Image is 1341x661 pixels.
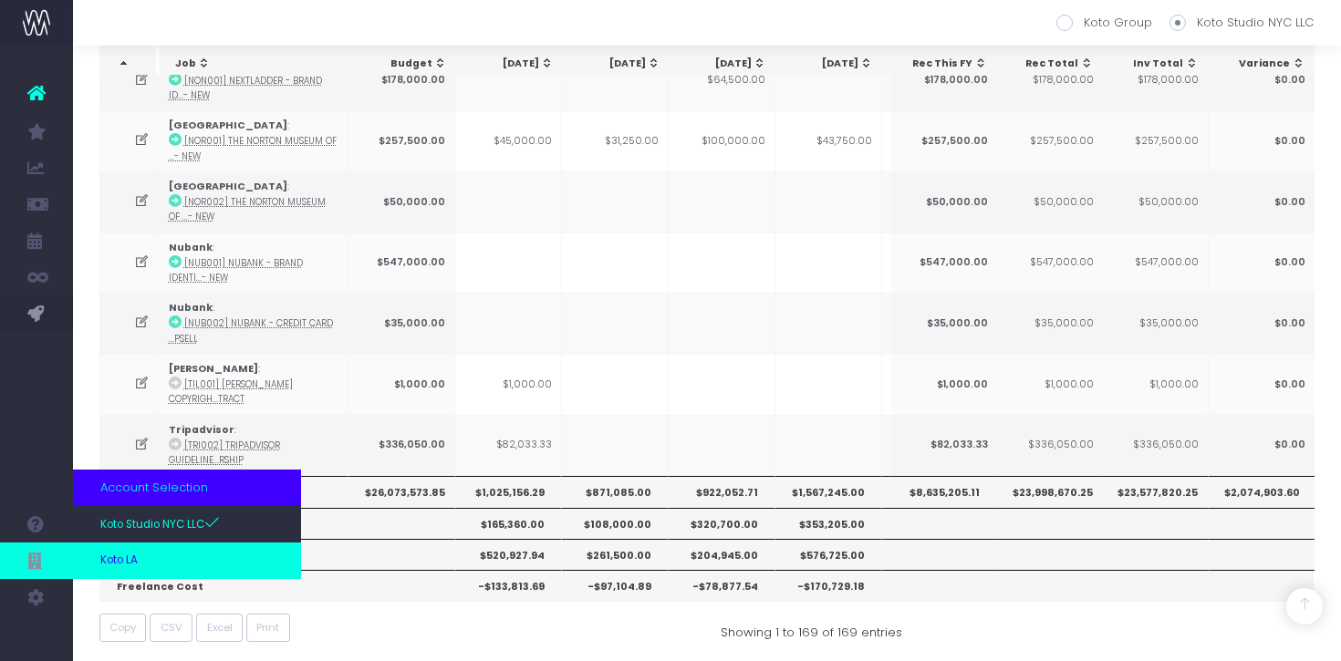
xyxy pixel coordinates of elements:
button: CSV [150,614,192,642]
th: Budget: activate to sort column ascending [350,46,457,81]
abbr: [TRI002] Tripadvisor Guidelines, Rollout, Membership [169,439,280,466]
td: $50,000.00 [348,171,455,232]
th: $261,500.00 [562,539,669,570]
td: $1,000.00 [996,354,1103,415]
button: Copy [99,614,147,642]
td: $178,000.00 [348,49,455,110]
td: $178,000.00 [996,49,1103,110]
td: $336,050.00 [348,415,455,476]
th: $576,725.00 [775,539,882,570]
div: Showing 1 to 169 of 169 entries [721,614,902,642]
div: [DATE] [793,57,873,71]
td: $35,000.00 [348,293,455,354]
td: $57,500.00 [882,49,989,110]
div: Variance [1224,57,1305,71]
td: $547,000.00 [996,232,1103,294]
strong: Nubank [169,241,213,254]
td: : [160,415,348,476]
td: $50,000.00 [996,171,1103,232]
th: $23,998,670.25 [996,476,1103,507]
th: $2,074,903.60 [1208,476,1315,507]
abbr: [TIL001] Tilly Ramsay Copyright Contract [169,378,293,405]
th: : activate to sort column descending [100,46,156,81]
th: Jun 25: activate to sort column ascending [670,46,777,81]
td: $1,000.00 [348,354,455,415]
span: Excel [207,620,233,635]
abbr: [NOR002] The Norton Museum of Art - Website Reskins - Digital - New [169,196,326,222]
td: : [160,354,348,415]
th: $23,577,820.25 [1101,476,1208,507]
td: $35,000.00 [890,293,997,354]
td: $547,000.00 [348,232,455,294]
th: -$97,104.89 [562,570,669,601]
td: : [160,110,348,171]
td: $202,500.00 [882,232,989,294]
td: : [160,293,348,354]
a: Koto LA [73,542,301,579]
th: $353,205.00 [775,508,882,539]
th: Variance: activate to sort column ascending [1208,46,1315,81]
td: $19,500.00 [882,110,989,171]
th: $320,700.00 [669,508,775,539]
th: $467,549.47 [882,508,989,539]
abbr: [NON001] NextLadder - Brand Identity - Brand - New [169,75,322,101]
th: Job: activate to sort column ascending [159,46,353,81]
th: $1,134,791.11 [882,476,989,507]
th: -$133,813.69 [455,570,562,601]
td: $9,375.00 [882,171,989,232]
label: Koto Group [1056,14,1152,32]
th: $922,052.71 [669,476,775,507]
td: $0.00 [1208,415,1315,476]
th: $204,945.00 [669,539,775,570]
td: $50,000.00 [890,171,997,232]
td: $178,000.00 [890,49,997,110]
td: $257,500.00 [348,110,455,171]
td: $257,500.00 [1101,110,1208,171]
td: $35,000.00 [996,293,1103,354]
td: $1,000.00 [890,354,997,415]
th: -$78,877.54 [669,570,775,601]
th: $165,360.00 [455,508,562,539]
th: $1,567,245.00 [775,476,882,507]
td: $0.00 [1208,110,1315,171]
td: $0.00 [1208,49,1315,110]
th: -$186,764.33 [882,570,989,601]
td: $1,000.00 [455,354,562,415]
td: : [160,171,348,232]
strong: [GEOGRAPHIC_DATA] [169,180,287,193]
span: Koto Studio NYC LLC [100,515,220,533]
th: Jul 25: activate to sort column ascending [776,46,883,81]
td: $0.00 [1208,354,1315,415]
td: $257,500.00 [890,110,997,171]
label: Koto Studio NYC LLC [1169,14,1314,32]
abbr: [NUB002] Nubank - Credit Card Design - Brand - Upsell [169,317,333,344]
span: Account Selection [100,479,208,497]
a: Koto Studio NYC LLC [73,506,301,542]
td: $82,033.33 [890,415,997,476]
div: [DATE] [580,57,660,71]
td: $547,000.00 [1101,232,1208,294]
abbr: [NUB001] Nubank - Brand Identity - Brand - New [169,257,303,284]
th: $108,000.00 [562,508,669,539]
span: Print [256,620,279,635]
button: Print [246,614,290,642]
div: [DATE] [473,57,554,71]
td: $547,000.00 [890,232,997,294]
th: Freelance Cost [100,570,455,601]
span: Copy [109,620,136,635]
th: Aug 25: activate to sort column ascending [883,46,990,81]
td: $35,000.00 [1101,293,1208,354]
td: $336,050.00 [1101,415,1208,476]
td: $336,050.00 [996,415,1103,476]
td: $45,000.00 [455,110,562,171]
td: $0.00 [1208,232,1315,294]
td: : [160,49,348,110]
td: $1,000.00 [1101,354,1208,415]
th: Inv Total: activate to sort column ascending [1102,46,1209,81]
th: $8,635,205.11 [890,476,997,507]
div: Job [175,57,343,71]
th: Apr 25: activate to sort column ascending [457,46,564,81]
span: Koto LA [100,553,138,569]
td: $64,500.00 [669,49,775,110]
td: $257,500.00 [996,110,1103,171]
